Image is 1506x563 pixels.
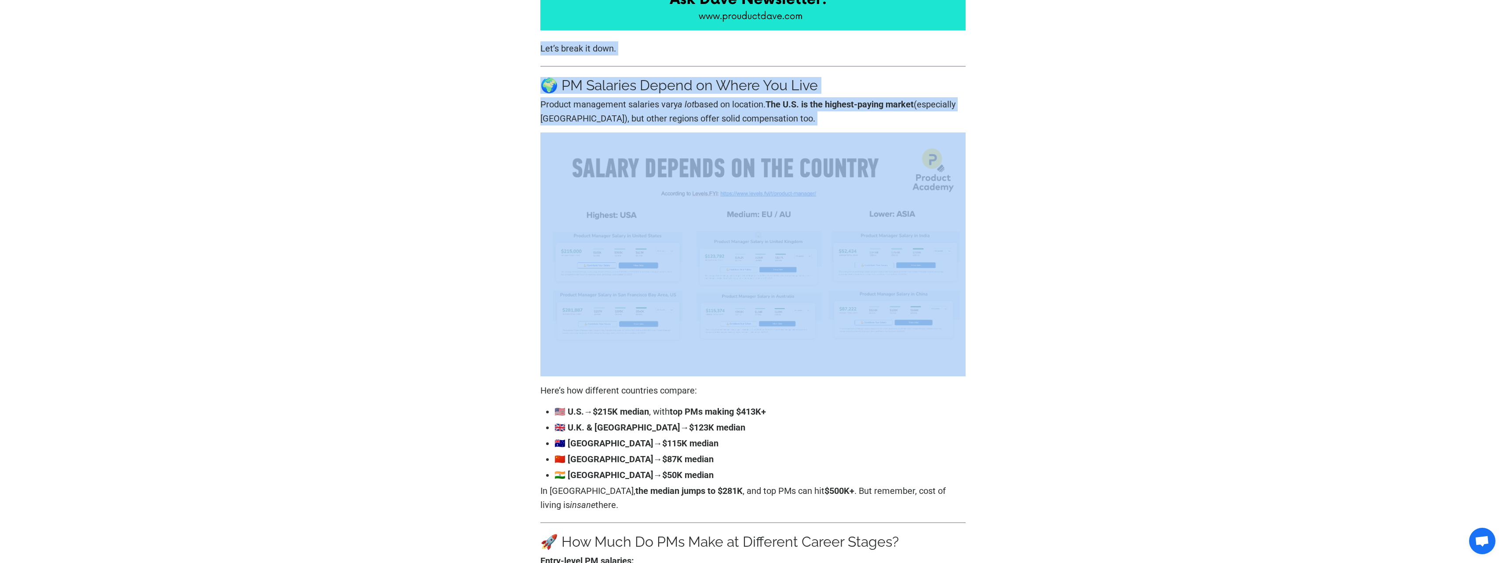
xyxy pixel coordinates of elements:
[554,470,653,480] strong: 🇮🇳 [GEOGRAPHIC_DATA]
[662,470,714,480] strong: $50K median
[540,132,966,372] img: 7eccd1e-3a86-2f6-dcb7-a4d8ec225e0_Ask_Dave_004_PM_Salary_Feedback.png
[554,452,966,466] li: →
[540,484,966,512] p: In [GEOGRAPHIC_DATA], , and top PMs can hit . But remember, cost of living is there.
[554,436,966,450] li: →
[540,41,966,55] p: Let’s break it down.
[540,97,966,125] p: Product management salaries vary based on location. (especially [GEOGRAPHIC_DATA]), but other reg...
[554,454,653,464] strong: 🇨🇳 [GEOGRAPHIC_DATA]
[540,534,966,550] h3: 🚀 How Much Do PMs Make at Different Career Stages?
[554,406,584,417] strong: 🇺🇸 U.S.
[635,486,743,496] strong: the median jumps to $281K
[554,420,966,434] li: →
[593,406,649,417] strong: $215K median
[678,99,694,110] em: a lot
[540,383,966,397] p: Here’s how different countries compare:
[689,422,745,433] strong: $123K median
[662,438,718,449] strong: $115K median
[824,486,854,496] strong: $500K+
[670,406,766,417] strong: top PMs making $413K+
[540,77,966,94] h3: 🌍 PM Salaries Depend on Where You Live
[662,454,714,464] strong: $87K median
[570,500,595,510] em: insane
[554,422,680,433] strong: 🇬🇧 U.K. & [GEOGRAPHIC_DATA]
[554,405,966,419] li: → , with
[766,99,914,110] strong: The U.S. is the highest-paying market
[554,468,966,482] li: →
[1469,528,1495,554] div: Open chat
[554,438,653,449] strong: 🇦🇺 [GEOGRAPHIC_DATA]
